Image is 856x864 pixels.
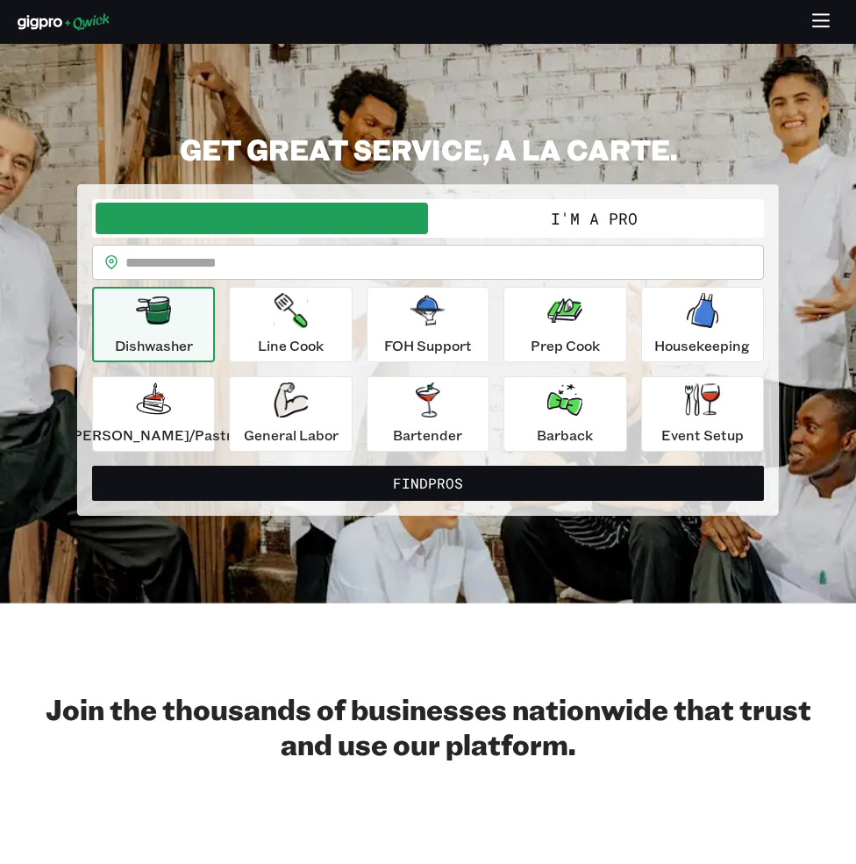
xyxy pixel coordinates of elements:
[96,203,428,234] button: I'm a Business
[641,287,764,362] button: Housekeeping
[503,376,626,452] button: Barback
[537,425,593,446] p: Barback
[92,466,764,501] button: FindPros
[68,425,239,446] p: [PERSON_NAME]/Pastry
[229,376,352,452] button: General Labor
[244,425,339,446] p: General Labor
[654,335,750,356] p: Housekeeping
[384,335,472,356] p: FOH Support
[503,287,626,362] button: Prep Cook
[229,287,352,362] button: Line Cook
[18,691,838,761] h2: Join the thousands of businesses nationwide that trust and use our platform.
[77,132,779,167] h2: GET GREAT SERVICE, A LA CARTE.
[115,335,193,356] p: Dishwasher
[92,287,215,362] button: Dishwasher
[531,335,600,356] p: Prep Cook
[258,335,324,356] p: Line Cook
[393,425,462,446] p: Bartender
[367,287,489,362] button: FOH Support
[367,376,489,452] button: Bartender
[92,376,215,452] button: [PERSON_NAME]/Pastry
[428,203,760,234] button: I'm a Pro
[641,376,764,452] button: Event Setup
[661,425,744,446] p: Event Setup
